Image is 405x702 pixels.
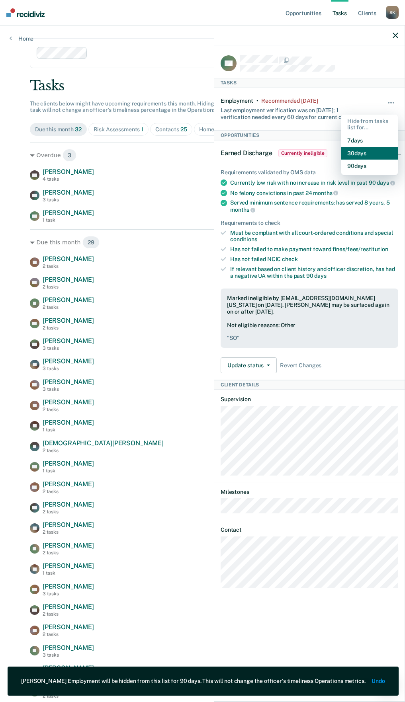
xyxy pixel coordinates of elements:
[230,199,398,213] div: Served minimum sentence requirements: has served 8 years, 5
[221,526,398,533] dt: Contact
[43,664,94,672] span: [PERSON_NAME]
[43,197,94,203] div: 3 tasks
[227,322,392,342] div: Not eligible reasons: Other
[43,603,94,610] span: [PERSON_NAME]
[43,652,94,658] div: 3 tasks
[377,179,395,186] span: days
[230,256,398,263] div: Has not failed NCIC
[43,550,94,556] div: 2 tasks
[230,179,398,186] div: Currently low risk with no increase in risk level in past 90
[63,149,76,162] span: 3
[43,693,94,699] div: 2 tasks
[43,255,94,263] span: [PERSON_NAME]
[43,644,94,651] span: [PERSON_NAME]
[43,570,94,576] div: 1 task
[214,78,405,88] div: Tasks
[43,284,94,290] div: 2 tasks
[43,427,94,433] div: 1 task
[43,337,94,345] span: [PERSON_NAME]
[230,230,398,243] div: Must be compliant with all court-ordered conditions and special
[227,335,392,341] pre: " SO "
[30,78,375,94] div: Tasks
[43,217,94,223] div: 1 task
[10,35,33,42] a: Home
[43,611,94,617] div: 2 tasks
[43,439,164,447] span: [DEMOGRAPHIC_DATA][PERSON_NAME]
[341,134,398,147] button: 7 days
[21,678,365,684] div: [PERSON_NAME] Employment will be hidden from this list for 90 days. This will not change the offi...
[43,189,94,196] span: [PERSON_NAME]
[43,325,94,331] div: 2 tasks
[43,317,94,324] span: [PERSON_NAME]
[43,521,94,528] span: [PERSON_NAME]
[386,6,399,19] div: S K
[230,236,257,242] span: conditions
[333,246,388,252] span: fines/fees/restitution
[43,263,94,269] div: 2 tasks
[43,591,94,597] div: 3 tasks
[341,115,398,135] div: Hide from tasks list for...
[43,304,94,310] div: 2 tasks
[221,220,398,226] div: Requirements to check
[43,386,94,392] div: 3 tasks
[43,489,94,494] div: 2 tasks
[43,583,94,590] span: [PERSON_NAME]
[214,140,405,166] div: Earned DischargeCurrently ineligible
[43,378,94,386] span: [PERSON_NAME]
[278,149,327,157] span: Currently ineligible
[141,126,143,133] span: 1
[230,189,398,197] div: No felony convictions in past 24
[43,407,94,412] div: 2 tasks
[43,542,94,549] span: [PERSON_NAME]
[256,97,258,104] div: •
[43,480,94,488] span: [PERSON_NAME]
[221,489,398,495] dt: Milestones
[230,246,398,253] div: Has not failed to make payment toward
[199,126,247,133] div: Home Contacts
[6,8,45,17] img: Recidiviz
[230,207,255,213] span: months
[30,236,375,249] div: Due this month
[43,509,94,515] div: 2 tasks
[43,345,94,351] div: 3 tasks
[43,448,164,453] div: 2 tasks
[43,419,94,426] span: [PERSON_NAME]
[43,276,94,283] span: [PERSON_NAME]
[43,529,94,535] div: 2 tasks
[43,623,94,631] span: [PERSON_NAME]
[214,131,405,140] div: Opportunities
[221,396,398,403] dt: Supervision
[155,126,187,133] div: Contacts
[75,126,82,133] span: 32
[313,190,338,196] span: months
[43,357,94,365] span: [PERSON_NAME]
[35,126,82,133] div: Due this month
[43,209,94,216] span: [PERSON_NAME]
[30,149,375,162] div: Overdue
[43,501,94,508] span: [PERSON_NAME]
[43,460,94,467] span: [PERSON_NAME]
[280,362,321,369] span: Revert Changes
[372,678,385,684] button: Undo
[82,236,100,249] span: 29
[341,147,398,160] button: 30 days
[221,149,272,157] span: Earned Discharge
[94,126,144,133] div: Risk Assessments
[221,104,369,121] div: Last employment verification was on [DATE]; 1 verification needed every 60 days for current case ...
[261,97,318,104] div: Recommended 2 days ago
[282,256,297,262] span: check
[43,562,94,569] span: [PERSON_NAME]
[43,468,94,474] div: 1 task
[30,100,238,113] span: The clients below might have upcoming requirements this month. Hiding a below task will not chang...
[221,357,277,373] button: Update status
[43,168,94,175] span: [PERSON_NAME]
[43,366,94,371] div: 3 tasks
[180,126,187,133] span: 25
[227,295,392,315] div: Marked ineligible by [EMAIL_ADDRESS][DOMAIN_NAME][US_STATE] on [DATE]. [PERSON_NAME] may be surfa...
[221,169,398,176] div: Requirements validated by OMS data
[221,97,253,104] div: Employment
[214,380,405,390] div: Client Details
[230,266,398,279] div: If relevant based on client history and officer discretion, has had a negative UA within the past 90
[341,160,398,172] button: 90 days
[314,273,326,279] span: days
